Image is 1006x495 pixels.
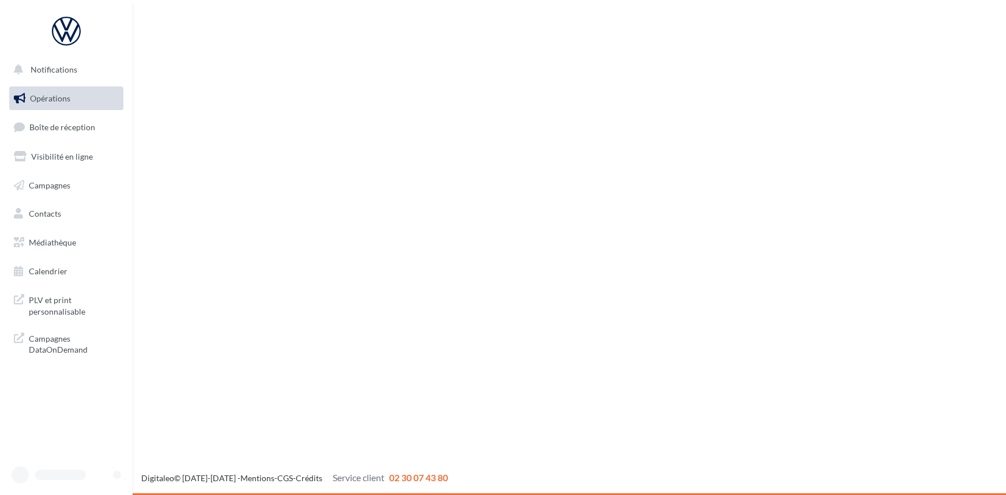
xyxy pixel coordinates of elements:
span: Service client [333,472,385,483]
a: PLV et print personnalisable [7,288,126,322]
a: Mentions [240,473,274,483]
span: Campagnes DataOnDemand [29,331,119,356]
span: © [DATE]-[DATE] - - - [141,473,448,483]
span: Campagnes [29,180,70,190]
a: Contacts [7,202,126,226]
a: CGS [277,473,293,483]
a: Digitaleo [141,473,174,483]
span: Boîte de réception [29,122,95,132]
button: Notifications [7,58,121,82]
a: Campagnes [7,173,126,198]
span: Visibilité en ligne [31,152,93,161]
a: Opérations [7,86,126,111]
span: Contacts [29,209,61,218]
span: PLV et print personnalisable [29,292,119,317]
span: Médiathèque [29,237,76,247]
span: 02 30 07 43 80 [389,472,448,483]
span: Notifications [31,65,77,74]
a: Médiathèque [7,231,126,255]
a: Visibilité en ligne [7,145,126,169]
span: Calendrier [29,266,67,276]
span: Opérations [30,93,70,103]
a: Calendrier [7,259,126,284]
a: Boîte de réception [7,115,126,139]
a: Crédits [296,473,322,483]
a: Campagnes DataOnDemand [7,326,126,360]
